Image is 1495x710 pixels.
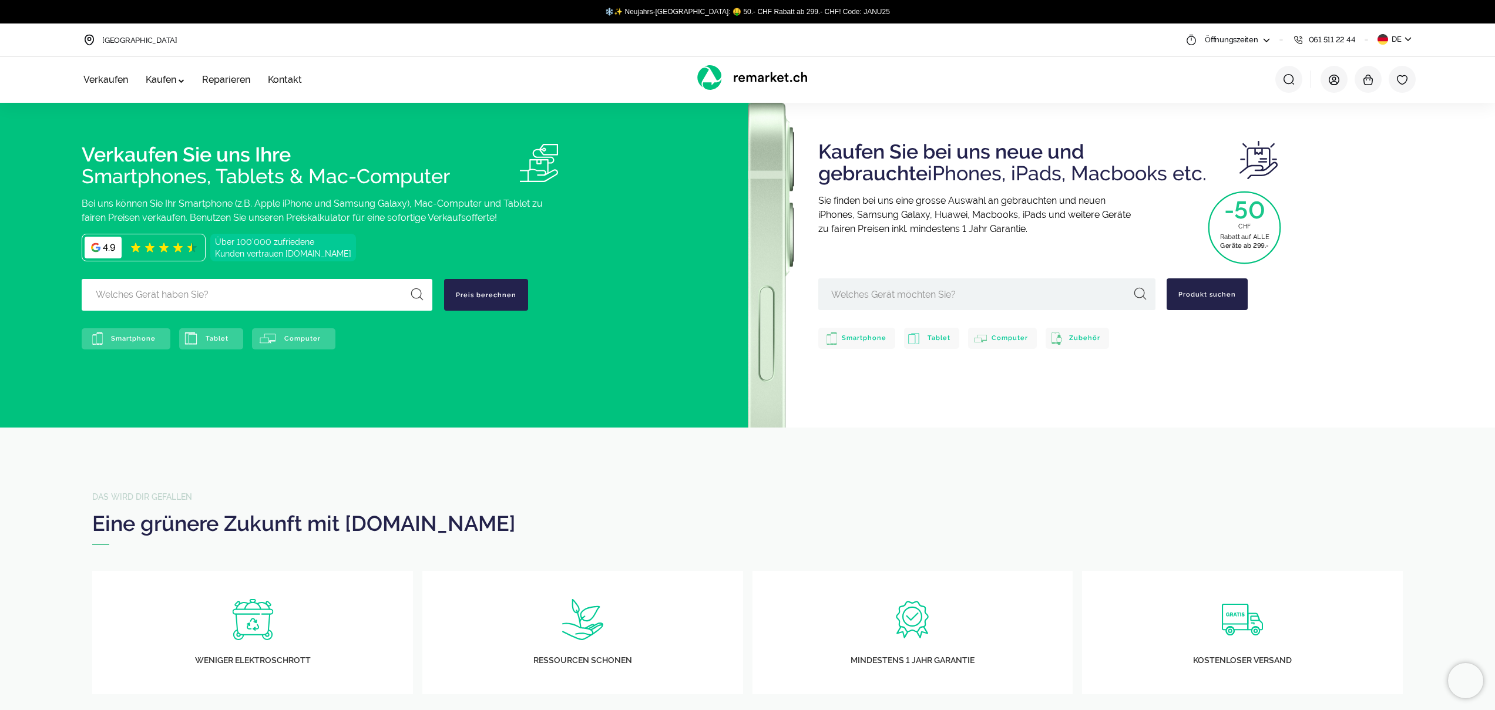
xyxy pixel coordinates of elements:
a: Verkaufen [83,74,128,85]
a: Tablet [179,328,243,349]
span: Tablet [206,335,229,342]
a: heart-icon [1396,73,1408,85]
img: Online einfach Smartphone, Tablet, Computer verkaufen [520,144,558,182]
img: guarantee.svg [892,599,933,640]
h2: Smartphones, Tablets & Mac-Computer [82,144,520,188]
span: DE [1392,34,1401,45]
div: Mindestens 1 Jahr Garantie [752,654,1073,666]
a: Kaufen [146,74,184,85]
p: Geräte ab 299.- [1211,241,1278,247]
a: Smartphone [82,328,170,349]
div: Preis berechnen [444,279,528,311]
img: free-delivery.svg [1222,599,1263,640]
span: Smartphone [111,335,156,342]
span: Kaufen Sie bei uns neue und gebrauchte [818,140,1084,185]
a: 061 511 22 44 [1292,23,1356,56]
span: Computer [284,335,321,342]
span: [GEOGRAPHIC_DATA] [102,36,177,45]
input: Welches Gerät haben Sie? [82,279,432,311]
a: Computer [968,328,1037,349]
a: Smartphone [818,328,895,349]
a: Zubehör [1046,328,1109,349]
div: Kostenloser Versand [1082,654,1403,666]
span: 4.9 [103,241,116,254]
img: de.svg [1378,34,1388,45]
iframe: Brevo live chat [1448,663,1483,698]
img: ecology.svg [562,599,603,640]
img: heart-icon [1396,74,1408,86]
a: Tablet [904,328,959,349]
span: 061 511 22 44 [1309,35,1356,46]
span: Computer [992,334,1028,342]
a: Computer [252,328,335,349]
p: Sie finden bei uns eine grosse Auswahl an gebrauchten und neuen iPhones, Samsung Galaxy, Huawei, ... [818,194,1380,245]
div: Eine grünere Zukunft mit [DOMAIN_NAME] [92,511,1403,536]
span: Tablet [928,334,950,342]
div: Weniger Elektroschrott [92,654,413,666]
div: Produkt suchen [1167,278,1248,310]
div: Das wird dir gefallen [92,492,1403,502]
a: Kontakt [268,74,302,85]
span: Verkaufen Sie uns Ihre [82,143,291,166]
p: -50 [1211,200,1278,222]
img: Öffnungszeiten [1185,34,1197,46]
span: Zubehör [1069,334,1100,342]
div: Über 100'000 zufriedene Kunden vertrauen [DOMAIN_NAME] [210,234,356,261]
span: Öffnungszeiten [1205,35,1258,46]
img: container.svg [232,599,274,640]
img: Kaufen [1239,141,1278,179]
img: cart-icon [1362,74,1374,86]
div: Ressourcen schonen [422,654,743,666]
span: Smartphone [842,334,886,342]
a: cart-icon [1362,73,1374,85]
p: Bei uns können Sie Ihr Smartphone (z.B. Apple iPhone und Samsung Galaxy), Mac-Computer und Tablet... [82,197,666,234]
h2: iPhones, iPads, Macbooks etc. [818,132,1240,185]
img: Telefon [1292,34,1304,46]
a: Reparieren [202,74,250,85]
input: Welches Gerät möchten Sie? [818,278,1155,310]
img: Standort [83,34,95,46]
img: user-icon [1328,74,1340,86]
